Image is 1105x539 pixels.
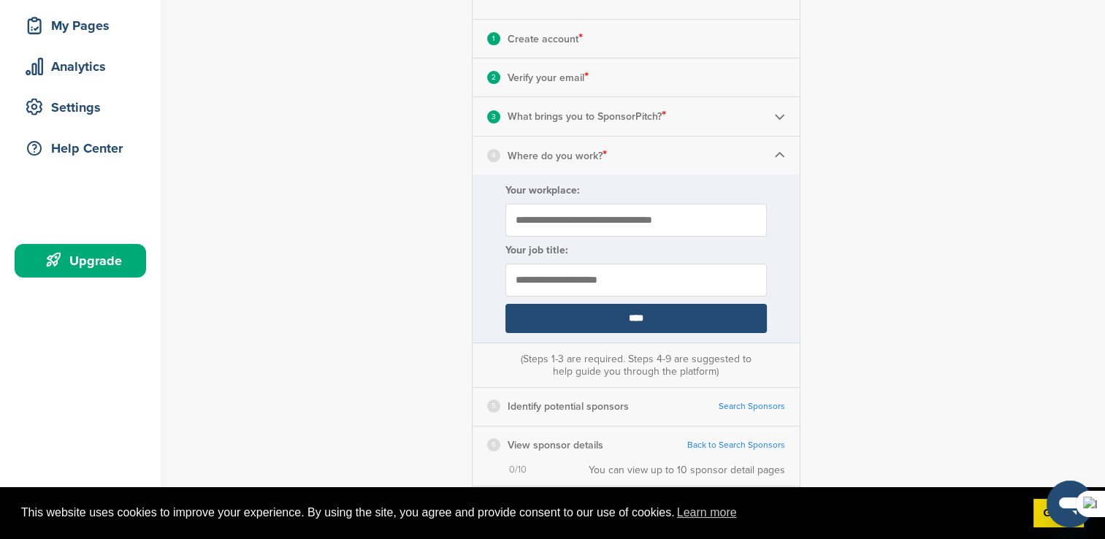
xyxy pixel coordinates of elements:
[22,94,146,121] div: Settings
[1047,481,1093,527] iframe: Tlačítko pro spuštění okna posílání zpráv
[21,502,1022,524] span: This website uses cookies to improve your experience. By using the site, you agree and provide co...
[675,502,739,524] a: learn more about cookies
[589,464,785,476] div: You can view up to 10 sponsor detail pages
[15,50,146,83] a: Analytics
[687,440,785,451] a: Back to Search Sponsors
[15,131,146,165] a: Help Center
[508,29,583,48] p: Create account
[509,464,527,476] span: 0/10
[719,401,785,412] a: Search Sponsors
[774,111,785,122] img: Checklist arrow 2
[15,9,146,42] a: My Pages
[508,107,666,126] p: What brings you to SponsorPitch?
[505,244,767,256] label: Your job title:
[487,400,500,413] div: 5
[487,110,500,123] div: 3
[15,244,146,278] a: Upgrade
[22,135,146,161] div: Help Center
[508,68,589,87] p: Verify your email
[22,12,146,39] div: My Pages
[508,397,629,416] p: Identify potential sponsors
[1033,499,1084,528] a: dismiss cookie message
[516,353,754,378] div: (Steps 1-3 are required. Steps 4-9 are suggested to help guide you through the platform)
[487,32,500,45] div: 1
[487,149,500,162] div: 4
[15,91,146,124] a: Settings
[508,146,607,165] p: Where do you work?
[487,438,500,451] div: 6
[22,248,146,274] div: Upgrade
[22,53,146,80] div: Analytics
[505,184,767,196] label: Your workplace:
[487,71,500,84] div: 2
[774,150,785,161] img: Checklist arrow 1
[508,436,603,454] p: View sponsor details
